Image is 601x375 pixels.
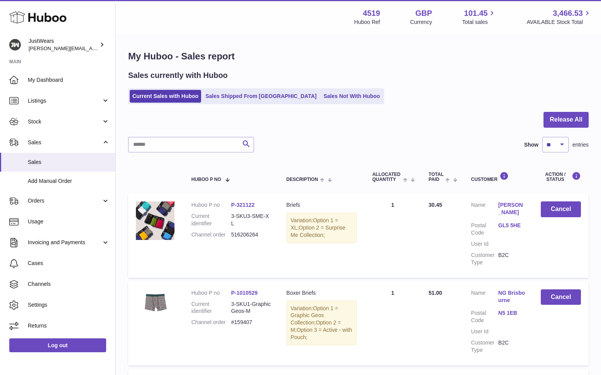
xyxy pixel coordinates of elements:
[286,177,318,182] span: Description
[527,8,592,26] a: 3,466.53 AVAILABLE Stock Total
[286,289,357,297] div: Boxer Briefs
[471,309,498,324] dt: Postal Code
[231,301,271,315] dd: 3-SKU1-Graphic Geos-M
[128,70,228,81] h2: Sales currently with Huboo
[462,19,496,26] span: Total sales
[524,141,538,149] label: Show
[291,305,338,326] span: Option 1 = Graphic Geos Collection;
[471,201,498,218] dt: Name
[231,202,255,208] a: P-321122
[28,159,110,166] span: Sales
[471,222,498,236] dt: Postal Code
[372,172,401,182] span: ALLOCATED Quantity
[498,252,526,266] dd: B2C
[28,260,110,267] span: Cases
[354,19,380,26] div: Huboo Ref
[410,19,432,26] div: Currency
[191,201,231,209] dt: Huboo P no
[541,172,581,182] div: Action / Status
[191,319,231,326] dt: Channel order
[28,280,110,288] span: Channels
[415,8,432,19] strong: GBP
[498,309,526,317] a: N5 1EB
[286,301,357,345] div: Variation:
[9,39,21,51] img: josh@just-wears.com
[462,8,496,26] a: 101.45 Total sales
[286,213,357,243] div: Variation:
[471,328,498,335] dt: User Id
[363,8,380,19] strong: 4519
[498,222,526,229] a: GL5 5HE
[203,90,319,103] a: Sales Shipped From [GEOGRAPHIC_DATA]
[471,339,498,354] dt: Customer Type
[541,289,581,305] button: Cancel
[191,301,231,315] dt: Current identifier
[541,201,581,217] button: Cancel
[364,194,421,277] td: 1
[231,231,271,238] dd: 516206264
[471,240,498,248] dt: User Id
[364,282,421,365] td: 1
[498,201,526,216] a: [PERSON_NAME]
[231,319,271,326] dd: #159407
[498,339,526,354] dd: B2C
[291,327,352,340] span: Option 3 = Active - with Pouch;
[471,252,498,266] dt: Customer Type
[191,231,231,238] dt: Channel order
[191,213,231,227] dt: Current identifier
[291,217,338,231] span: Option 1 = XL;
[428,172,444,182] span: Total paid
[471,289,498,306] dt: Name
[29,45,155,51] span: [PERSON_NAME][EMAIL_ADDRESS][DOMAIN_NAME]
[291,319,341,333] span: Option 2 = M;
[28,97,102,105] span: Listings
[291,225,345,238] span: Option 2 = Surprise Me Collection;
[572,141,589,149] span: entries
[136,289,174,315] img: 45191726759734.JPG
[286,201,357,209] div: Briefs
[29,37,98,52] div: JustWears
[130,90,201,103] a: Current Sales with Huboo
[28,177,110,185] span: Add Manual Order
[28,118,102,125] span: Stock
[191,177,221,182] span: Huboo P no
[464,8,488,19] span: 101.45
[231,213,271,227] dd: 3-SKU3-SME-XL
[527,19,592,26] span: AVAILABLE Stock Total
[498,289,526,304] a: NG Brisbourne
[428,290,442,296] span: 51.00
[471,172,525,182] div: Customer
[28,76,110,84] span: My Dashboard
[553,8,583,19] span: 3,466.53
[28,239,102,246] span: Invoicing and Payments
[28,139,102,146] span: Sales
[9,338,106,352] a: Log out
[543,112,589,128] button: Release All
[191,289,231,297] dt: Huboo P no
[231,290,258,296] a: P-1010529
[321,90,383,103] a: Sales Not With Huboo
[128,50,589,62] h1: My Huboo - Sales report
[28,218,110,225] span: Usage
[28,322,110,329] span: Returns
[28,301,110,309] span: Settings
[428,202,442,208] span: 30.45
[136,201,174,240] img: 45191626890073.jpg
[28,197,102,204] span: Orders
